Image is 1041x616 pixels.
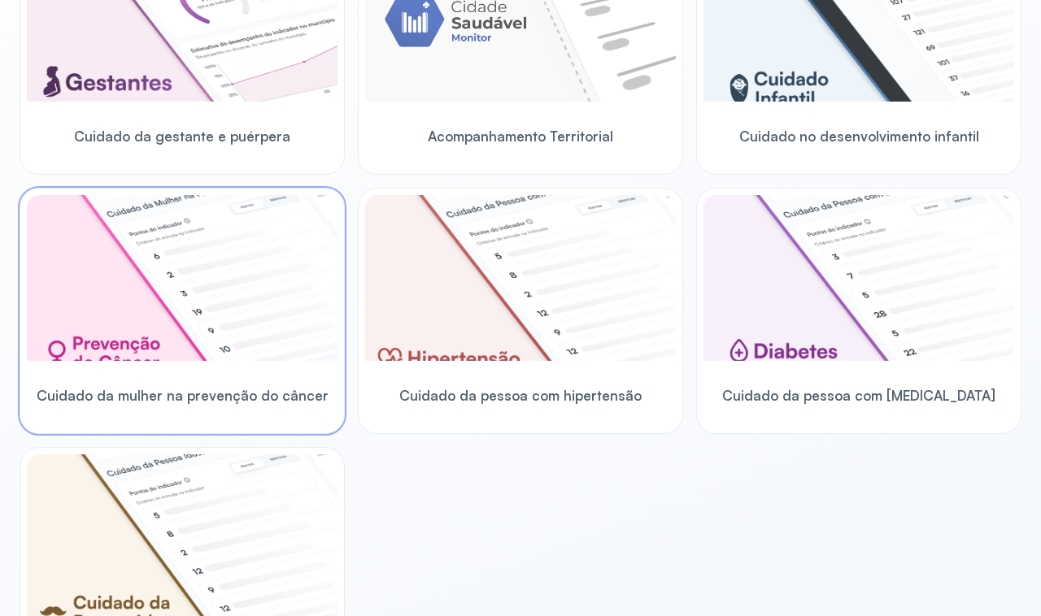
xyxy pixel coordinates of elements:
span: Cuidado da mulher na prevenção do câncer [37,387,329,404]
span: Cuidado da gestante e puérpera [74,128,290,145]
img: hypertension.png [365,195,676,361]
span: Cuidado no desenvolvimento infantil [739,128,979,145]
span: Cuidado da pessoa com hipertensão [399,387,642,404]
span: Acompanhamento Territorial [428,128,613,145]
span: Cuidado da pessoa com [MEDICAL_DATA] [722,387,995,404]
img: woman-cancer-prevention-care.png [27,195,338,361]
img: diabetics.png [703,195,1014,361]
